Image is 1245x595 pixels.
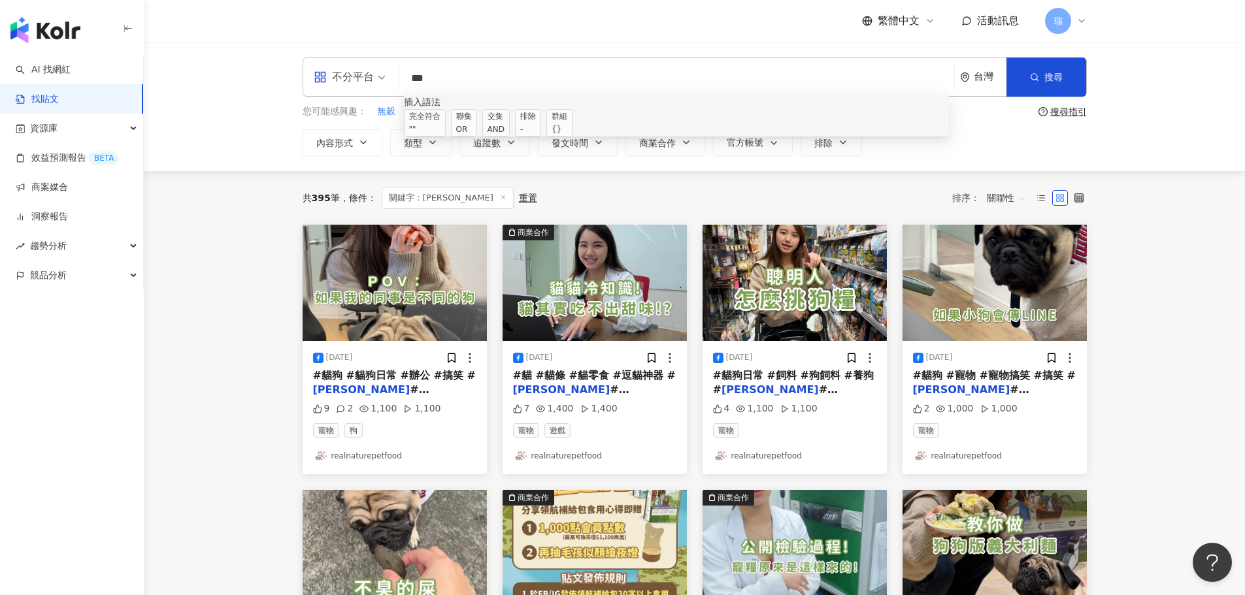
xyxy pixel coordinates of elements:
[780,402,818,415] div: 1,100
[390,129,452,155] button: 類型
[913,383,1010,396] mark: [PERSON_NAME]
[913,448,929,464] img: KOL Avatar
[326,352,353,363] div: [DATE]
[726,352,753,363] div: [DATE]
[376,105,396,119] button: 無穀
[1044,72,1063,82] span: 搜尋
[713,448,729,464] img: KOL Avatar
[580,402,618,415] div: 1,400
[1006,57,1086,97] button: 搜尋
[459,129,530,155] button: 追蹤數
[314,67,374,88] div: 不分平台
[1038,107,1048,116] span: question-circle
[10,17,80,43] img: logo
[513,448,676,464] a: KOL Avatarrealnaturepetfood
[313,402,330,415] div: 9
[878,14,920,28] span: 繁體中文
[303,105,367,118] span: 您可能感興趣：
[513,423,539,438] span: 寵物
[1010,383,1029,396] span: #
[718,491,749,504] div: 商業合作
[1050,106,1087,117] div: 搜尋指引
[16,152,119,165] a: 效益預測報告BETA
[536,402,573,415] div: 1,400
[513,369,676,381] span: #貓 #貓條 #貓零食 #逗貓神器 #
[703,225,887,341] img: post-image
[303,129,382,155] button: 內容形式
[377,105,395,118] span: 無穀
[30,114,58,143] span: 資源庫
[359,402,397,415] div: 1,100
[980,402,1018,415] div: 1,000
[1054,14,1063,28] span: 瑞
[713,369,874,396] span: #貓狗日常 #飼料 #狗飼料 #養狗 #
[713,402,730,415] div: 4
[515,109,541,137] span: 排除
[313,383,410,396] mark: [PERSON_NAME]
[913,448,1076,464] a: KOL Avatarrealnaturepetfood
[312,193,331,203] span: 395
[16,210,68,223] a: 洞察報告
[513,383,610,396] mark: [PERSON_NAME]
[513,448,529,464] img: KOL Avatar
[552,138,588,148] span: 發文時間
[314,71,327,84] span: appstore
[814,138,833,148] span: 排除
[977,14,1019,27] span: 活動訊息
[722,383,819,396] mark: [PERSON_NAME]
[409,123,440,136] div: ""
[30,261,67,290] span: 競品分析
[16,242,25,251] span: rise
[1193,543,1232,582] iframe: Help Scout Beacon - Open
[451,109,477,137] span: 聯集
[913,369,1076,381] span: #貓狗 #寵物 #寵物搞笑 #搞笑 #
[974,71,1006,82] div: 台灣
[520,123,536,136] div: -
[546,109,573,137] span: 群組
[344,423,363,438] span: 狗
[913,402,930,415] div: 2
[340,193,376,203] span: 條件 ：
[488,123,505,136] div: AND
[336,402,353,415] div: 2
[313,448,476,464] a: KOL Avatarrealnaturepetfood
[625,129,705,155] button: 商業合作
[518,226,549,239] div: 商業合作
[473,138,501,148] span: 追蹤數
[727,137,763,148] span: 官方帳號
[16,93,59,106] a: 找貼文
[801,129,862,155] button: 排除
[713,423,739,438] span: 寵物
[404,109,446,137] span: 完全符合
[952,187,1033,208] div: 排序：
[410,383,429,396] span: #
[713,129,793,155] button: 官方帳號
[519,193,537,203] div: 重置
[913,423,939,438] span: 寵物
[456,123,472,136] div: OR
[903,225,1087,341] img: post-image
[303,225,487,341] img: post-image
[404,95,949,109] div: 插入語法
[736,402,773,415] div: 1,100
[713,448,876,464] a: KOL Avatarrealnaturepetfood
[960,72,970,82] span: environment
[819,383,838,396] span: #
[382,187,514,209] span: 關鍵字：[PERSON_NAME]
[404,138,422,148] span: 類型
[987,187,1026,208] span: 關聯性
[303,193,340,203] div: 共 筆
[313,423,339,438] span: 寵物
[526,352,553,363] div: [DATE]
[30,231,67,261] span: 趨勢分析
[313,369,476,381] span: #貓狗 #貓狗日常 #辦公 #搞笑 #
[313,448,329,464] img: KOL Avatar
[538,129,618,155] button: 發文時間
[16,181,68,194] a: 商案媒合
[503,225,687,341] button: 商業合作
[482,109,510,137] span: 交集
[503,225,687,341] img: post-image
[610,383,629,396] span: #
[403,402,440,415] div: 1,100
[513,402,530,415] div: 7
